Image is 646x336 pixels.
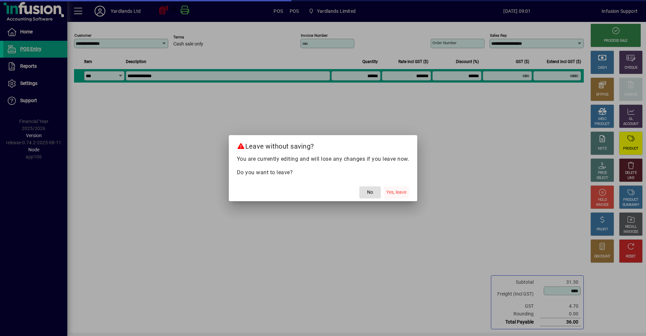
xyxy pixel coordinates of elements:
h2: Leave without saving? [229,135,418,155]
span: Yes, leave [386,189,406,196]
span: No [367,189,373,196]
p: You are currently editing and will lose any changes if you leave now. [237,155,409,163]
p: Do you want to leave? [237,169,409,177]
button: Yes, leave [384,186,409,198]
button: No [359,186,381,198]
